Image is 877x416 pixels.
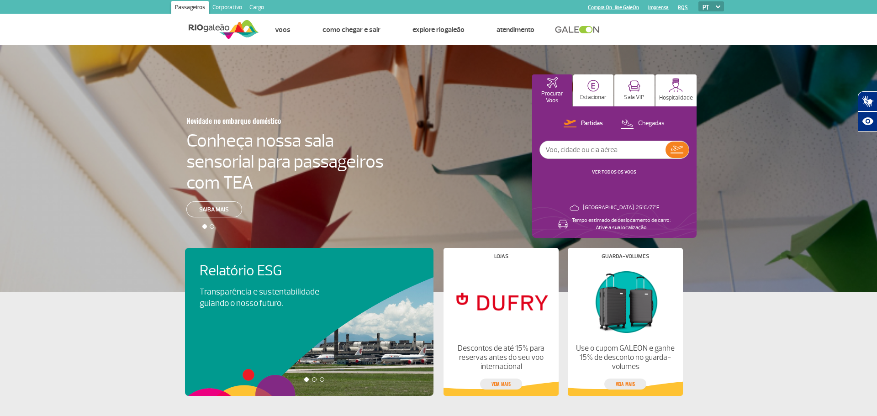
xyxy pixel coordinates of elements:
button: Chegadas [618,118,667,130]
img: hospitality.svg [669,78,683,92]
button: Partidas [561,118,606,130]
a: Corporativo [209,1,246,16]
a: Imprensa [648,5,669,11]
p: Sala VIP [624,94,645,101]
p: [GEOGRAPHIC_DATA]: 25°C/77°F [583,204,659,211]
a: veja mais [480,379,522,390]
img: Lojas [451,266,551,337]
p: Descontos de até 15% para reservas antes do seu voo internacional [451,344,551,371]
img: airplaneHomeActive.svg [547,77,558,88]
h4: Conheça nossa sala sensorial para passageiros com TEA [186,130,384,193]
a: Cargo [246,1,268,16]
input: Voo, cidade ou cia aérea [540,141,666,158]
button: Abrir tradutor de língua de sinais. [858,91,877,111]
a: Relatório ESGTransparência e sustentabilidade guiando o nosso futuro. [200,263,419,309]
p: Tempo estimado de deslocamento de carro: Ative a sua localização [572,217,671,232]
button: Estacionar [573,74,613,106]
a: Como chegar e sair [322,25,380,34]
p: Partidas [581,119,603,128]
a: Compra On-line GaleOn [588,5,639,11]
a: Voos [275,25,291,34]
h4: Guarda-volumes [602,254,649,259]
p: Hospitalidade [659,95,693,101]
p: Transparência e sustentabilidade guiando o nosso futuro. [200,286,329,309]
a: Saiba mais [186,201,242,217]
a: Passageiros [171,1,209,16]
img: vipRoom.svg [628,80,640,92]
a: Atendimento [497,25,534,34]
p: Procurar Voos [537,90,568,104]
p: Chegadas [638,119,665,128]
button: Abrir recursos assistivos. [858,111,877,132]
p: Use o cupom GALEON e ganhe 15% de desconto no guarda-volumes [576,344,675,371]
a: VER TODOS OS VOOS [592,169,636,175]
div: Plugin de acessibilidade da Hand Talk. [858,91,877,132]
button: Sala VIP [614,74,655,106]
button: VER TODOS OS VOOS [589,169,639,176]
h4: Relatório ESG [200,263,345,279]
img: carParkingHome.svg [587,80,599,92]
a: veja mais [604,379,646,390]
button: Procurar Voos [532,74,572,106]
a: Explore RIOgaleão [412,25,465,34]
a: RQS [678,5,688,11]
button: Hospitalidade [655,74,697,106]
h4: Lojas [494,254,508,259]
p: Estacionar [580,94,607,101]
img: Guarda-volumes [576,266,675,337]
h3: Novidade no embarque doméstico [186,111,339,130]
